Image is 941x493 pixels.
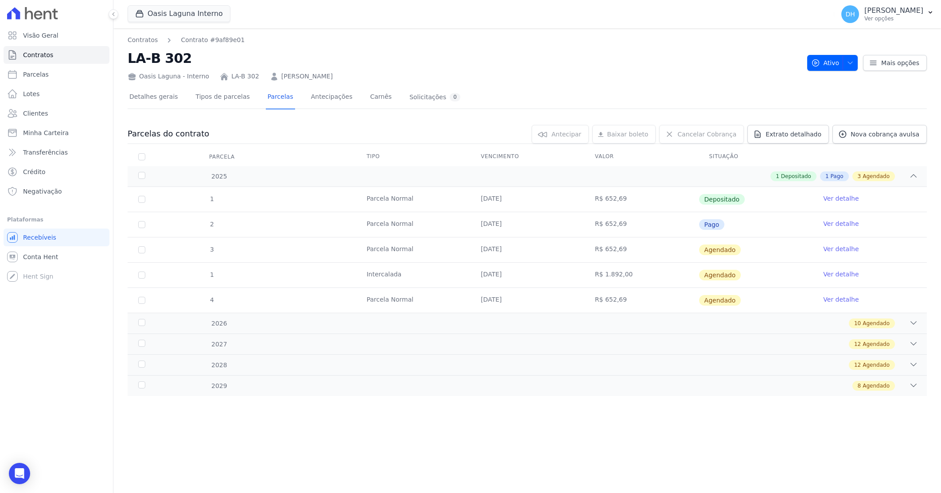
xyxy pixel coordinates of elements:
span: 1 [209,271,214,278]
td: [DATE] [470,212,584,237]
span: 12 [854,340,861,348]
a: Contrato #9af89e01 [181,35,245,45]
td: Parcela Normal [356,237,470,262]
th: Tipo [356,148,470,166]
span: DH [845,11,855,17]
td: R$ 652,69 [584,212,699,237]
th: Vencimento [470,148,584,166]
span: Crédito [23,167,46,176]
a: Extrato detalhado [747,125,829,144]
span: Nova cobrança avulsa [851,130,919,139]
span: Negativação [23,187,62,196]
input: default [138,297,145,304]
span: 2026 [211,319,227,328]
td: [DATE] [470,187,584,212]
input: Só é possível selecionar pagamentos em aberto [138,221,145,228]
h3: Parcelas do contrato [128,128,209,139]
span: 10 [854,319,861,327]
th: Valor [584,148,699,166]
a: Clientes [4,105,109,122]
th: Situação [699,148,813,166]
span: 2029 [211,381,227,391]
span: 12 [854,361,861,369]
a: Mais opções [863,55,927,71]
a: Antecipações [309,86,354,109]
span: Contratos [23,50,53,59]
span: 3 [209,246,214,253]
td: Parcela Normal [356,187,470,212]
div: Plataformas [7,214,106,225]
button: DH [PERSON_NAME] Ver opções [834,2,941,27]
span: Transferências [23,148,68,157]
button: Oasis Laguna Interno [128,5,230,22]
span: 2027 [211,340,227,349]
td: [DATE] [470,288,584,313]
td: [DATE] [470,263,584,287]
td: Parcela Normal [356,212,470,237]
span: Agendado [863,319,890,327]
h2: LA-B 302 [128,48,800,68]
span: 2025 [211,172,227,181]
p: Ver opções [864,15,923,22]
a: Contratos [128,35,158,45]
a: Contratos [4,46,109,64]
span: 4 [209,296,214,303]
div: 0 [450,93,460,101]
td: R$ 652,69 [584,288,699,313]
td: R$ 652,69 [584,187,699,212]
a: Parcelas [4,66,109,83]
span: Minha Carteira [23,128,69,137]
a: Lotes [4,85,109,103]
a: Transferências [4,144,109,161]
a: Conta Hent [4,248,109,266]
div: Parcela [198,148,245,166]
span: 3 [858,172,861,180]
span: Agendado [863,382,890,390]
a: Nova cobrança avulsa [832,125,927,144]
a: Negativação [4,182,109,200]
span: Agendado [863,361,890,369]
span: Ativo [811,55,840,71]
td: Intercalada [356,263,470,287]
div: Oasis Laguna - Interno [128,72,209,81]
span: Lotes [23,89,40,98]
span: 1 [825,172,829,180]
span: Pago [831,172,844,180]
a: Recebíveis [4,229,109,246]
input: Só é possível selecionar pagamentos em aberto [138,196,145,203]
span: 2028 [211,361,227,370]
a: Ver detalhe [823,295,859,304]
span: 1 [776,172,779,180]
span: 8 [858,382,861,390]
div: Open Intercom Messenger [9,463,30,484]
span: Agendado [863,340,890,348]
a: Detalhes gerais [128,86,180,109]
a: Solicitações0 [408,86,462,109]
a: Parcelas [266,86,295,109]
td: R$ 652,69 [584,237,699,262]
nav: Breadcrumb [128,35,800,45]
a: Ver detalhe [823,194,859,203]
a: Ver detalhe [823,245,859,253]
div: Solicitações [409,93,460,101]
span: Agendado [863,172,890,180]
span: Depositado [699,194,745,205]
a: Crédito [4,163,109,181]
span: Depositado [781,172,811,180]
a: Carnês [368,86,393,109]
span: 2 [209,221,214,228]
span: Clientes [23,109,48,118]
span: Conta Hent [23,252,58,261]
a: [PERSON_NAME] [281,72,333,81]
span: Recebíveis [23,233,56,242]
span: Pago [699,219,725,230]
nav: Breadcrumb [128,35,245,45]
input: default [138,246,145,253]
a: Ver detalhe [823,270,859,279]
span: Visão Geral [23,31,58,40]
a: Minha Carteira [4,124,109,142]
a: Visão Geral [4,27,109,44]
input: default [138,272,145,279]
button: Ativo [807,55,858,71]
a: LA-B 302 [231,72,259,81]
